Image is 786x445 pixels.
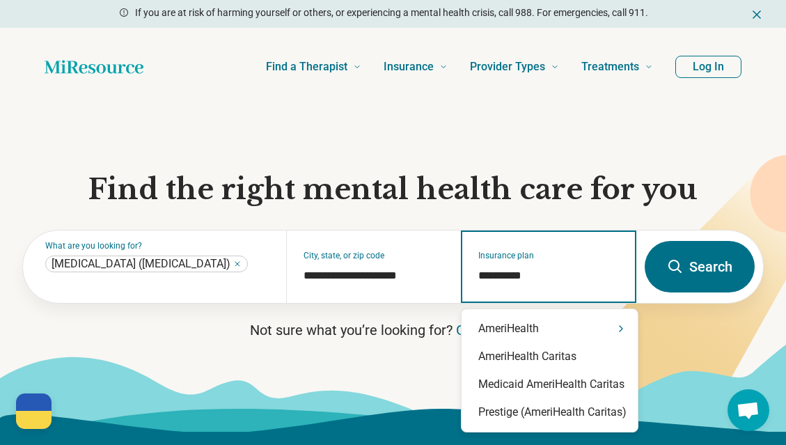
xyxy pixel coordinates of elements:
[645,241,755,292] button: Search
[22,320,764,340] p: Not sure what you’re looking for?
[675,56,741,78] button: Log In
[384,57,434,77] span: Insurance
[750,6,764,22] button: Dismiss
[462,343,638,370] div: AmeriHealth Caritas
[135,6,648,20] p: If you are at risk of harming yourself or others, or experiencing a mental health crisis, call 98...
[462,398,638,426] div: Prestige (AmeriHealth Caritas)
[462,315,638,426] div: Suggestions
[266,57,347,77] span: Find a Therapist
[728,389,769,431] div: Open chat
[462,315,638,343] div: AmeriHealth
[462,370,638,398] div: Medicaid AmeriHealth Caritas
[45,242,269,250] label: What are you looking for?
[45,53,143,81] a: Home page
[22,171,764,208] h1: Find the right mental health care for you
[52,257,230,271] span: [MEDICAL_DATA] ([MEDICAL_DATA])
[456,322,537,338] a: Get matched
[470,57,545,77] span: Provider Types
[581,57,639,77] span: Treatments
[233,260,242,268] button: Attention Deficit Hyperactivity Disorder (ADHD)
[45,256,248,272] div: Attention Deficit Hyperactivity Disorder (ADHD)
